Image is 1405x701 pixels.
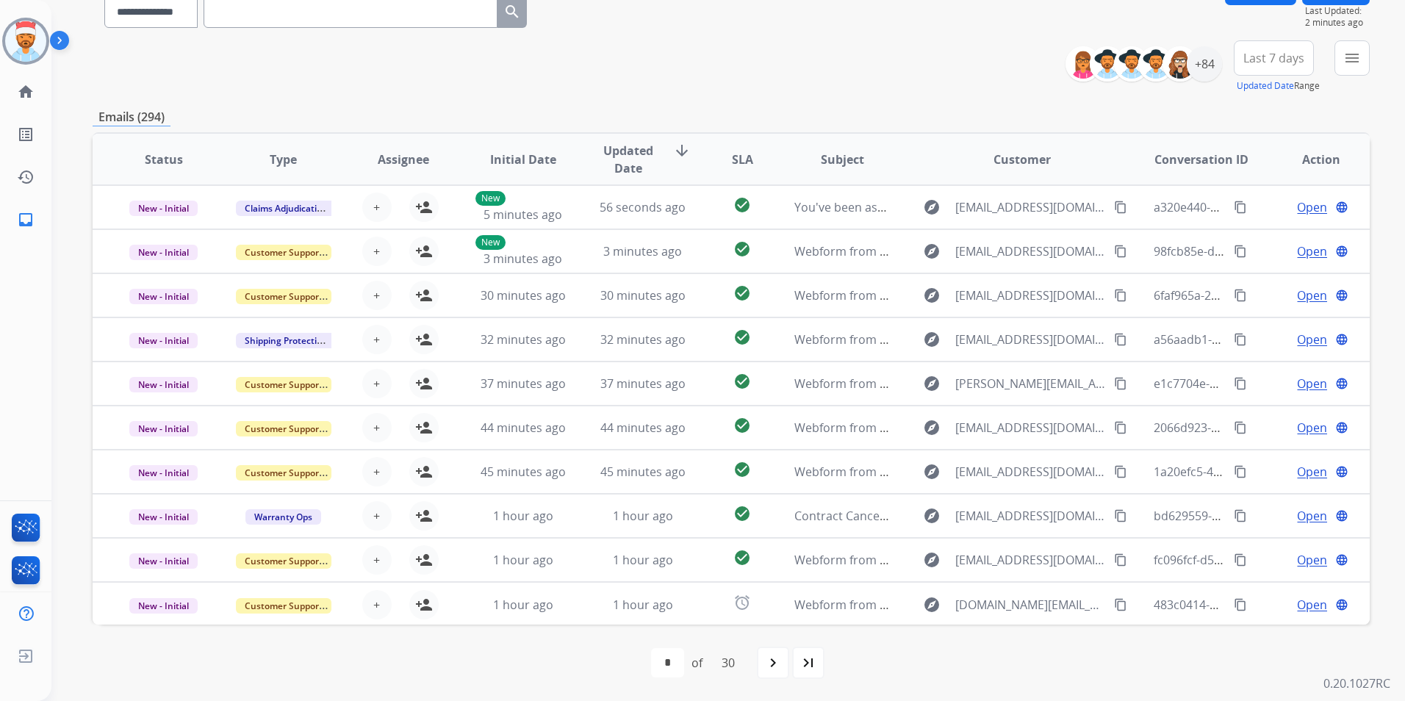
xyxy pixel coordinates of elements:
mat-icon: explore [923,463,941,481]
span: Webform from [EMAIL_ADDRESS][DOMAIN_NAME] on [DATE] [794,420,1127,436]
span: Claims Adjudication [236,201,337,216]
span: bd629559-748f-4d77-b637-917e7e29819d [1154,508,1381,524]
mat-icon: content_copy [1114,465,1127,478]
span: [EMAIL_ADDRESS][DOMAIN_NAME] [955,507,1106,525]
mat-icon: content_copy [1114,421,1127,434]
p: 0.20.1027RC [1323,675,1390,692]
span: Customer [993,151,1051,168]
span: New - Initial [129,289,198,304]
mat-icon: navigate_next [764,654,782,672]
span: Open [1297,242,1327,260]
mat-icon: check_circle [733,284,751,302]
mat-icon: language [1335,377,1348,390]
span: 3 minutes ago [603,243,682,259]
span: New - Initial [129,377,198,392]
span: Customer Support [236,598,331,614]
mat-icon: content_copy [1114,509,1127,522]
mat-icon: language [1335,201,1348,214]
mat-icon: person_add [415,242,433,260]
span: Last Updated: [1305,5,1370,17]
span: Open [1297,463,1327,481]
span: Warranty Ops [245,509,321,525]
mat-icon: explore [923,198,941,216]
span: 2 minutes ago [1305,17,1370,29]
span: a56aadb1-6624-46c1-8256-c25a35a794ef [1154,331,1377,348]
span: 37 minutes ago [481,375,566,392]
mat-icon: language [1335,245,1348,258]
span: Updated Date [595,142,661,177]
mat-icon: content_copy [1234,465,1247,478]
mat-icon: content_copy [1234,377,1247,390]
mat-icon: check_circle [733,417,751,434]
mat-icon: language [1335,465,1348,478]
span: 30 minutes ago [600,287,686,303]
span: [EMAIL_ADDRESS][DOMAIN_NAME] [955,551,1106,569]
span: Open [1297,507,1327,525]
mat-icon: history [17,168,35,186]
span: fc096fcf-d576-44ac-a998-2e1d3f951f64 [1154,552,1365,568]
span: Open [1297,551,1327,569]
span: 483c0414-7519-43f3-912b-e6880cfd2f09 [1154,597,1371,613]
span: New - Initial [129,598,198,614]
div: +84 [1187,46,1222,82]
mat-icon: explore [923,596,941,614]
span: [PERSON_NAME][EMAIL_ADDRESS][DOMAIN_NAME] [955,375,1106,392]
span: 1 hour ago [493,508,553,524]
mat-icon: content_copy [1234,289,1247,302]
span: Customer Support [236,421,331,436]
mat-icon: check_circle [733,461,751,478]
mat-icon: home [17,83,35,101]
span: [EMAIL_ADDRESS][DOMAIN_NAME] [955,331,1106,348]
mat-icon: person_add [415,287,433,304]
mat-icon: content_copy [1114,289,1127,302]
mat-icon: content_copy [1114,377,1127,390]
span: New - Initial [129,465,198,481]
img: avatar [5,21,46,62]
span: 45 minutes ago [600,464,686,480]
mat-icon: language [1335,421,1348,434]
mat-icon: content_copy [1114,201,1127,214]
span: 6faf965a-2650-4efb-9272-d85bbba39cc5 [1154,287,1373,303]
span: 1a20efc5-4c6e-49ca-8a8f-4bae7e63fc5a [1154,464,1369,480]
span: Assignee [378,151,429,168]
mat-icon: person_add [415,375,433,392]
button: + [362,237,392,266]
div: 30 [710,648,747,677]
button: + [362,281,392,310]
mat-icon: content_copy [1234,421,1247,434]
mat-icon: explore [923,375,941,392]
span: 1 hour ago [613,597,673,613]
span: New - Initial [129,333,198,348]
span: 2066d923-74d7-40b5-840e-f2ab8c9b6c45 [1154,420,1379,436]
span: 1 hour ago [493,597,553,613]
span: Open [1297,596,1327,614]
span: Open [1297,331,1327,348]
span: Conversation ID [1154,151,1248,168]
mat-icon: alarm [733,594,751,611]
mat-icon: person_add [415,507,433,525]
button: + [362,369,392,398]
span: You've been assigned a new service order: 1caf72a4-7d2c-4752-8655-e76fcc3907ad [794,199,1251,215]
mat-icon: last_page [799,654,817,672]
span: [EMAIL_ADDRESS][DOMAIN_NAME] [955,287,1106,304]
button: + [362,501,392,531]
span: Status [145,151,183,168]
span: Webform from [EMAIL_ADDRESS][DOMAIN_NAME] on [DATE] [794,243,1127,259]
mat-icon: content_copy [1114,598,1127,611]
mat-icon: check_circle [733,240,751,258]
span: + [373,507,380,525]
span: + [373,375,380,392]
span: [EMAIL_ADDRESS][DOMAIN_NAME] [955,242,1106,260]
button: + [362,457,392,486]
button: + [362,193,392,222]
span: 1 hour ago [613,552,673,568]
span: Type [270,151,297,168]
span: Webform from [DOMAIN_NAME][EMAIL_ADDRESS][DOMAIN_NAME] on [DATE] [794,597,1220,613]
span: 5 minutes ago [484,206,562,223]
mat-icon: explore [923,242,941,260]
mat-icon: explore [923,419,941,436]
span: 37 minutes ago [600,375,686,392]
mat-icon: person_add [415,419,433,436]
span: Webform from [EMAIL_ADDRESS][DOMAIN_NAME] on [DATE] [794,287,1127,303]
span: Customer Support [236,377,331,392]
